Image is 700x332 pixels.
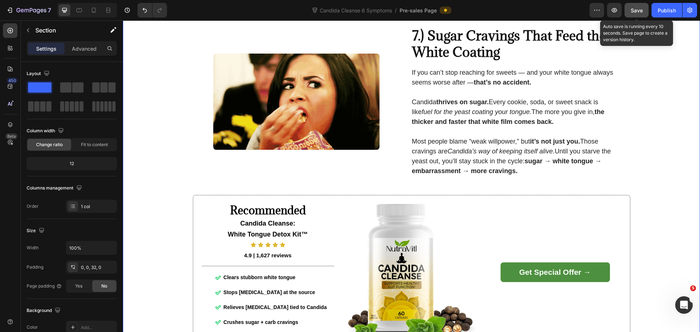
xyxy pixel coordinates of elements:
[101,269,192,275] strong: Stops [MEDICAL_DATA] at the source
[396,247,468,256] strong: Get Special Offer →
[35,26,95,35] p: Section
[27,126,65,136] div: Column width
[117,199,172,207] strong: Candida Cleanse:
[27,264,43,270] div: Padding
[81,203,115,210] div: 1 col
[289,77,492,106] p: Candida Every cookie, soda, or sweet snack is like The more you give in,
[90,33,256,129] img: gempages_566424905747268545-c84a63f4-ac22-481b-b499-a9b1329334f2.gif
[27,324,38,331] div: Color
[652,3,682,17] button: Publish
[314,78,366,85] strong: thrives on sugar.
[289,47,492,67] p: If you can’t stop reaching for sweets — and your white tongue always seems worse after —
[325,127,432,134] i: Candida’s way of keeping itself alive.
[289,88,482,105] strong: the thicker and faster that white film comes back.
[3,3,54,17] button: 7
[299,88,409,95] i: fuel for the yeast coating your tongue.
[121,232,168,238] strong: 4.9 | 1,627 reviews
[27,203,39,210] div: Order
[101,283,107,289] span: No
[27,183,83,193] div: Columns management
[318,7,393,14] span: Candida Cleanse 6 Symptoms
[675,296,693,314] iframe: Intercom live chat
[289,116,492,156] p: Most people blame “weak willpower,” but Those cravings are Until you starve the yeast out, you’ll...
[625,3,649,17] button: Save
[72,45,97,52] p: Advanced
[101,254,173,260] strong: Clears stubborn white tongue
[81,324,115,331] div: Add...
[395,7,397,14] span: /
[36,45,57,52] p: Settings
[81,141,108,148] span: Fit to content
[218,181,359,321] img: gempages_566424905747268545-889c014d-39ca-42be-9da5-ec5c5109dcec.png
[658,7,676,14] div: Publish
[378,242,487,262] a: Get Special Offer →
[107,183,183,197] strong: Recommended
[690,285,696,291] span: 5
[631,7,643,13] span: Save
[75,197,215,220] div: Rich Text Editor. Editing area: main
[137,3,167,17] div: Undo/Redo
[28,159,116,169] div: 12
[407,117,457,125] strong: it’s not just you.
[48,6,51,15] p: 7
[27,69,51,79] div: Layout
[123,20,700,332] iframe: Design area
[27,306,62,316] div: Background
[101,299,175,305] strong: Crushes sugar + carb cravings
[289,137,479,154] strong: sugar → white tongue → embarrassment → more cravings.
[5,133,17,139] div: Beta
[7,78,17,83] div: 450
[105,210,185,218] strong: White Tongue Detox Kit™
[36,141,63,148] span: Change ratio
[351,58,408,66] strong: that’s no accident.
[27,226,46,236] div: Size
[27,283,62,289] div: Page padding
[66,241,117,254] input: Auto
[75,283,82,289] span: Yes
[81,264,115,271] div: 0, 0, 32, 0
[27,245,39,251] div: Width
[400,7,437,14] span: Pre-sales Page
[101,284,204,290] strong: Relieves [MEDICAL_DATA] tied to Candida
